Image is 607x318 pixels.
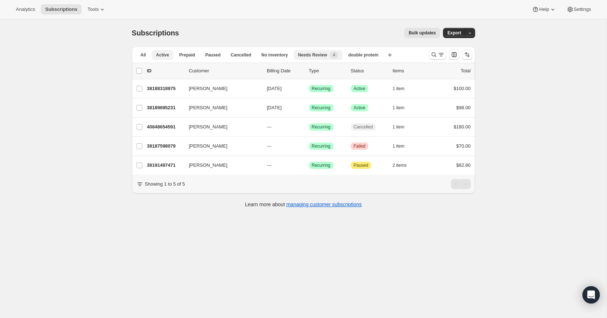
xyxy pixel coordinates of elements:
span: Tools [87,7,99,12]
span: [PERSON_NAME] [189,162,228,169]
span: Settings [574,7,591,12]
button: [PERSON_NAME] [185,102,257,114]
p: Billing Date [267,67,303,75]
span: Paused [205,52,221,58]
span: $180.00 [454,124,471,130]
div: 38189695231[PERSON_NAME][DATE]SuccessRecurringSuccessActive1 item$98.00 [147,103,471,113]
span: Recurring [312,124,331,130]
p: ID [147,67,183,75]
span: Active [156,52,169,58]
span: 1 item [393,105,405,111]
span: All [141,52,146,58]
span: $100.00 [454,86,471,91]
span: Failed [354,143,366,149]
div: Type [309,67,345,75]
span: --- [267,143,272,149]
span: Recurring [312,162,331,168]
span: Analytics [16,7,35,12]
button: Create new view [384,50,396,60]
span: Active [354,105,366,111]
button: 1 item [393,141,413,151]
button: Search and filter results [429,50,446,60]
span: Export [447,30,461,36]
span: [PERSON_NAME] [189,85,228,92]
p: Showing 1 to 5 of 5 [145,181,185,188]
button: Help [528,4,560,14]
span: Help [539,7,549,12]
span: [PERSON_NAME] [189,104,228,111]
p: Total [461,67,470,75]
span: Subscriptions [132,29,179,37]
div: 40848654591[PERSON_NAME]---SuccessRecurringCancelled1 item$180.00 [147,122,471,132]
span: Subscriptions [45,7,77,12]
span: [PERSON_NAME] [189,123,228,131]
button: Sort the results [462,50,472,60]
span: Recurring [312,86,331,92]
p: Status [351,67,387,75]
span: Active [354,86,366,92]
span: 4 [333,52,335,58]
span: $70.00 [456,143,471,149]
span: 2 items [393,162,407,168]
span: Cancelled [354,124,373,130]
span: No inventory [261,52,288,58]
button: [PERSON_NAME] [185,121,257,133]
button: Bulk updates [404,28,440,38]
div: 38188318975[PERSON_NAME][DATE]SuccessRecurringSuccessActive1 item$100.00 [147,84,471,94]
button: Settings [562,4,595,14]
button: [PERSON_NAME] [185,160,257,171]
button: 1 item [393,103,413,113]
span: 1 item [393,86,405,92]
span: --- [267,124,272,130]
p: Customer [189,67,261,75]
button: 1 item [393,84,413,94]
button: Export [443,28,465,38]
span: Bulk updates [409,30,436,36]
button: 2 items [393,160,415,170]
p: 38189695231 [147,104,183,111]
button: [PERSON_NAME] [185,140,257,152]
span: [DATE] [267,105,282,110]
span: 1 item [393,124,405,130]
span: 1 item [393,143,405,149]
div: 38187598079[PERSON_NAME]---SuccessRecurringCriticalFailed1 item$70.00 [147,141,471,151]
button: 1 item [393,122,413,132]
nav: Pagination [451,179,471,189]
span: Needs Review [298,52,327,58]
button: Subscriptions [41,4,82,14]
span: $98.00 [456,105,471,110]
p: Learn more about [245,201,362,208]
div: Items [393,67,429,75]
span: [PERSON_NAME] [189,143,228,150]
span: double protein [348,52,378,58]
span: Cancelled [231,52,251,58]
span: Paused [354,162,369,168]
button: Customize table column order and visibility [449,50,459,60]
span: Recurring [312,143,331,149]
div: 38191497471[PERSON_NAME]---SuccessRecurringAttentionPaused2 items$82.80 [147,160,471,170]
p: 40848654591 [147,123,183,131]
div: Open Intercom Messenger [582,286,600,304]
span: [DATE] [267,86,282,91]
span: $82.80 [456,162,471,168]
a: managing customer subscriptions [286,202,362,207]
span: Prepaid [179,52,195,58]
p: 38191497471 [147,162,183,169]
p: 38188318975 [147,85,183,92]
span: --- [267,162,272,168]
button: Analytics [12,4,39,14]
p: 38187598079 [147,143,183,150]
button: Tools [83,4,110,14]
div: IDCustomerBilling DateTypeStatusItemsTotal [147,67,471,75]
span: Recurring [312,105,331,111]
button: [PERSON_NAME] [185,83,257,94]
